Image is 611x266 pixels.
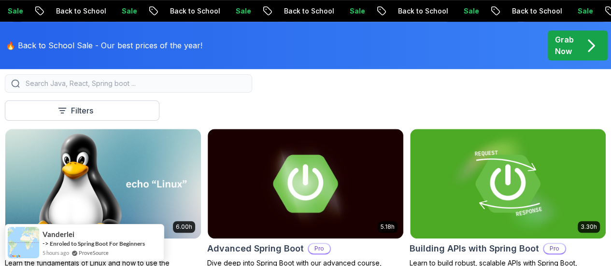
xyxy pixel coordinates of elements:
h2: Advanced Spring Boot [207,242,304,255]
p: Back to School [389,6,455,16]
p: Grab Now [555,34,574,57]
p: Sale [113,6,144,16]
p: 6.00h [176,223,192,231]
input: Search Java, React, Spring boot ... [24,79,246,88]
img: Advanced Spring Boot card [208,129,403,238]
span: 5 hours ago [43,249,69,257]
span: -> [43,239,49,247]
p: Sale [227,6,258,16]
p: Back to School [161,6,227,16]
img: Building APIs with Spring Boot card [410,129,606,238]
p: Pro [309,244,330,253]
p: Filters [71,105,93,116]
img: provesource social proof notification image [8,227,39,258]
p: Sale [569,6,600,16]
a: ProveSource [79,249,109,257]
p: Back to School [47,6,113,16]
p: 3.30h [581,223,597,231]
button: Filters [5,100,159,121]
p: Back to School [503,6,569,16]
img: Linux Fundamentals card [5,129,201,238]
a: Enroled to Spring Boot For Beginners [50,240,145,247]
p: Back to School [275,6,341,16]
span: Vanderlei [43,230,74,238]
p: 🔥 Back to School Sale - Our best prices of the year! [6,40,202,51]
p: Pro [544,244,565,253]
p: Sale [341,6,372,16]
p: Sale [455,6,486,16]
p: 5.18h [381,223,395,231]
h2: Building APIs with Spring Boot [410,242,539,255]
